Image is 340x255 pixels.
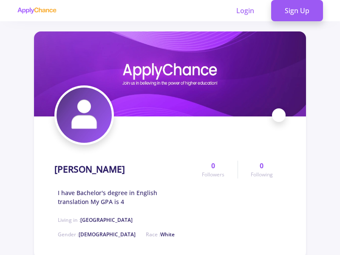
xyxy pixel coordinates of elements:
img: Ehsan Masoudicover image [34,31,306,116]
span: 0 [211,161,215,171]
span: 0 [260,161,263,171]
a: 0Following [238,161,286,178]
span: Living in : [58,216,133,224]
span: White [160,231,175,238]
span: Following [251,171,273,178]
h1: [PERSON_NAME] [54,164,125,175]
span: Gender : [58,231,136,238]
span: [DEMOGRAPHIC_DATA] [79,231,136,238]
span: Race : [146,231,175,238]
span: [GEOGRAPHIC_DATA] [80,216,133,224]
span: I have Bachelor's degree in English translation My GPA is 4 [58,188,189,206]
img: applychance logo text only [17,7,57,14]
a: 0Followers [189,161,237,178]
img: Ehsan Masoudiavatar [57,88,112,143]
span: Followers [202,171,224,178]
